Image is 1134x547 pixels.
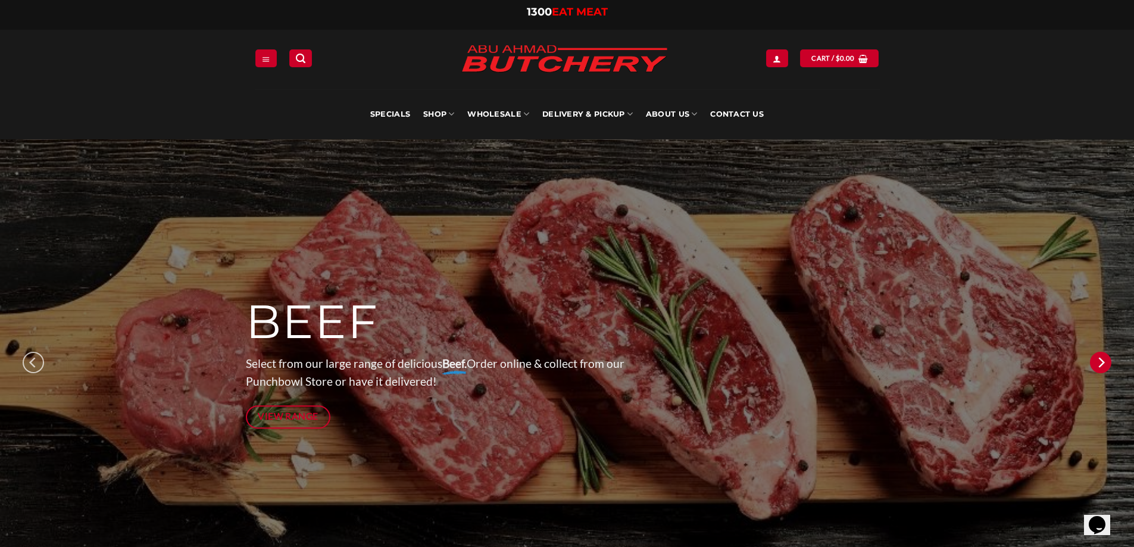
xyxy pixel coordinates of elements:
bdi: 0.00 [836,54,855,62]
a: Contact Us [710,89,764,139]
button: Next [1090,318,1111,407]
a: View Range [246,405,331,429]
button: Previous [23,318,44,407]
span: Select from our large range of delicious Order online & collect from our Punchbowl Store or have ... [246,357,624,389]
strong: Beef. [442,357,467,370]
a: Wholesale [467,89,529,139]
a: Login [766,49,788,67]
img: Abu Ahmad Butchery [451,37,677,82]
span: Cart / [811,53,854,64]
a: Specials [370,89,410,139]
a: View cart [800,49,879,67]
span: View Range [258,409,318,424]
span: BEEF [246,293,379,351]
span: EAT MEAT [552,5,608,18]
a: About Us [646,89,697,139]
span: $ [836,53,840,64]
iframe: chat widget [1084,499,1122,535]
a: Search [289,49,312,67]
a: Delivery & Pickup [542,89,633,139]
a: 1300EAT MEAT [527,5,608,18]
a: SHOP [423,89,454,139]
span: 1300 [527,5,552,18]
a: Menu [255,49,277,67]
